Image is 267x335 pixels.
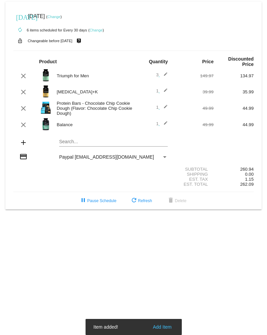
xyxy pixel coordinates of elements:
mat-icon: edit [160,121,168,129]
strong: Price [202,59,214,64]
div: 39.99 [173,89,214,94]
button: Refresh [125,195,157,207]
img: Image-1-Triumph_carousel-front-transp.png [39,69,52,82]
div: Triumph for Men [53,73,134,78]
img: Image-1-Carousel-Balance-transp.png [39,117,52,131]
mat-select: Payment Method [59,154,168,160]
span: Pause Schedule [79,198,116,203]
strong: Quantity [149,59,168,64]
div: 49.99 [173,122,214,127]
mat-icon: delete [167,197,175,205]
mat-icon: edit [160,88,168,96]
div: Est. Tax [173,177,214,182]
div: 134.97 [214,73,254,78]
mat-icon: autorenew [16,26,24,34]
span: 1 [156,88,168,93]
div: 44.99 [214,106,254,111]
img: Image-1-Carousel-Protein-Bar-CCD-transp.png [39,101,52,114]
mat-icon: clear [19,121,27,129]
div: 260.94 [214,167,254,172]
small: ( ) [88,28,104,32]
mat-icon: credit_card [19,153,27,161]
div: 35.99 [214,89,254,94]
div: 49.99 [173,106,214,111]
button: Delete [161,195,192,207]
span: 3 [156,72,168,77]
small: ( ) [46,15,62,19]
img: Image-1-Carousel-Vitamin-DK-Photoshoped-1000x1000-1.png [39,85,52,98]
a: Change [47,15,60,19]
div: Protein Bars - Chocolate Chip Cookie Dough (Flavor: Chocolate Chip Cookie Dough) [53,101,134,116]
small: Changeable before [DATE] [28,39,73,43]
strong: Discounted Price [228,56,254,67]
mat-icon: lock_open [16,36,24,45]
mat-icon: live_help [75,36,83,45]
span: 0.00 [245,172,254,177]
span: 1.15 [245,177,254,182]
mat-icon: [DATE] [16,13,24,21]
simple-snack-bar: Item added! [94,324,174,330]
button: Pause Schedule [74,195,122,207]
mat-icon: add [19,139,27,147]
mat-icon: pause [79,197,87,205]
span: Delete [167,198,186,203]
div: 44.99 [214,122,254,127]
mat-icon: clear [19,104,27,112]
mat-icon: clear [19,88,27,96]
div: Est. Total [173,182,214,187]
mat-icon: edit [160,104,168,112]
div: Shipping [173,172,214,177]
small: 6 items scheduled for Every 30 days [13,28,87,32]
div: Balance [53,122,134,127]
strong: Product [39,59,57,64]
input: Search... [59,139,168,145]
span: 1 [156,105,168,110]
div: 149.97 [173,73,214,78]
mat-icon: refresh [130,197,138,205]
span: 1 [156,121,168,126]
mat-icon: edit [160,72,168,80]
mat-icon: clear [19,72,27,80]
div: Subtotal [173,167,214,172]
span: Refresh [130,198,152,203]
div: [MEDICAL_DATA]+K [53,89,134,94]
a: Change [90,28,103,32]
button: Add Item [151,324,173,330]
span: Paypal [EMAIL_ADDRESS][DOMAIN_NAME] [59,154,154,160]
span: 262.09 [240,182,254,187]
